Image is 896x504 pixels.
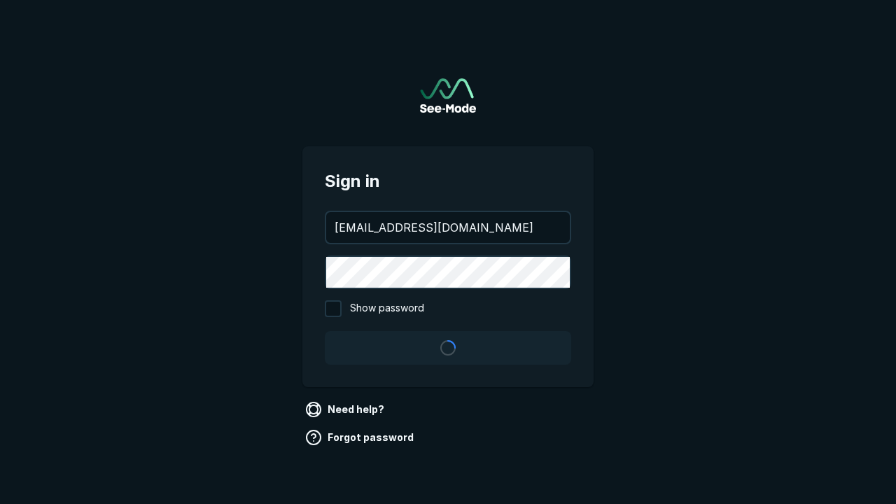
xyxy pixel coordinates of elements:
a: Forgot password [302,426,419,449]
span: Show password [350,300,424,317]
span: Sign in [325,169,571,194]
a: Go to sign in [420,78,476,113]
img: See-Mode Logo [420,78,476,113]
input: your@email.com [326,212,570,243]
a: Need help? [302,398,390,421]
